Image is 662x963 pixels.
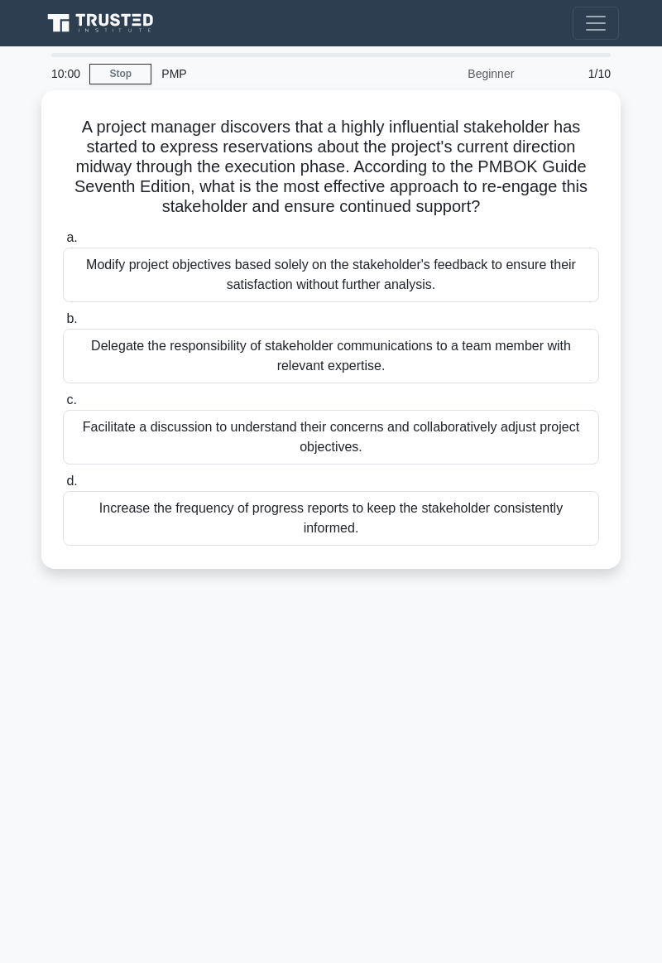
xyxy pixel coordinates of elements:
[379,57,524,90] div: Beginner
[66,392,76,407] span: c.
[66,311,77,325] span: b.
[66,474,77,488] span: d.
[41,57,89,90] div: 10:00
[63,410,599,465] div: Facilitate a discussion to understand their concerns and collaboratively adjust project objectives.
[524,57,621,90] div: 1/10
[66,230,77,244] span: a.
[573,7,619,40] button: Toggle navigation
[63,329,599,383] div: Delegate the responsibility of stakeholder communications to a team member with relevant expertise.
[89,64,151,84] a: Stop
[63,491,599,546] div: Increase the frequency of progress reports to keep the stakeholder consistently informed.
[151,57,379,90] div: PMP
[61,117,601,218] h5: A project manager discovers that a highly influential stakeholder has started to express reservat...
[63,248,599,302] div: Modify project objectives based solely on the stakeholder's feedback to ensure their satisfaction...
